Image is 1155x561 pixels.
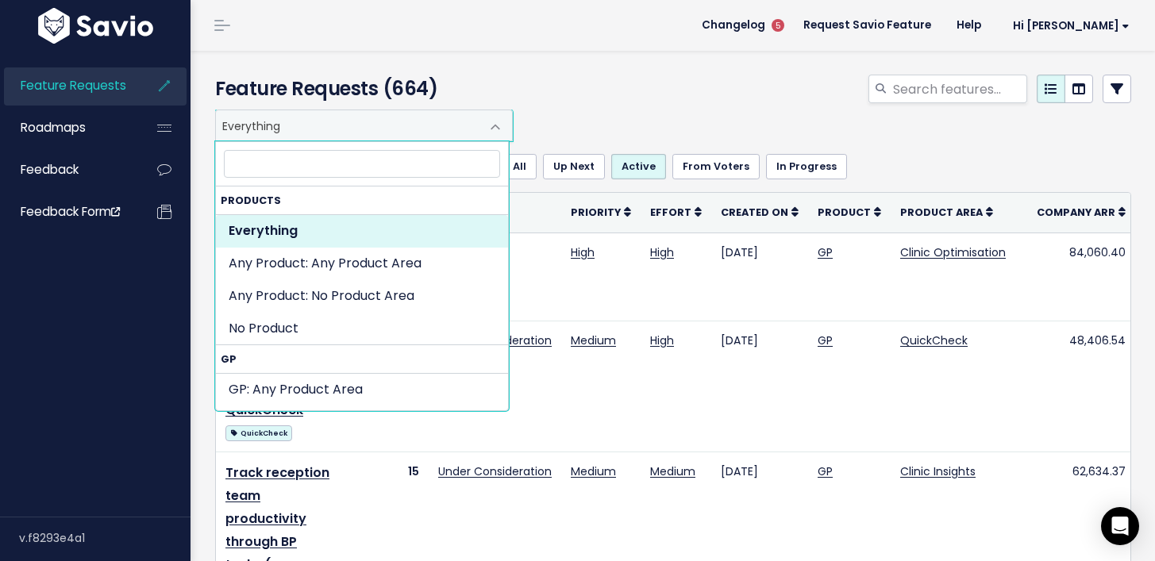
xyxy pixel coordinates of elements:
li: Any Product: Any Product Area [216,248,508,280]
span: QuickCheck [225,425,292,441]
span: Everything [216,110,480,140]
span: Company ARR [1037,206,1115,219]
li: Everything [216,215,508,248]
a: Company ARR [1037,204,1126,220]
a: High [650,244,674,260]
td: [DATE] [711,321,808,451]
ul: Filter feature requests [215,154,1131,179]
a: Feedback [4,152,132,188]
a: Medium [650,463,695,479]
li: GP: Any Product Area [216,374,508,406]
a: Help [944,13,994,37]
a: Up Next [543,154,605,179]
a: Product [818,204,881,220]
a: In Progress [766,154,847,179]
div: Open Intercom Messenger [1101,507,1139,545]
a: Active [611,154,666,179]
li: Products [216,186,508,345]
td: 84,060.40 [1027,232,1135,321]
span: Feedback [21,161,79,178]
a: Under Consideration [438,463,552,479]
a: Request Savio Feature [791,13,944,37]
a: Product Area [900,204,993,220]
a: Priority [571,204,631,220]
span: Feedback form [21,203,120,220]
span: Product Area [900,206,983,219]
span: Product [818,206,871,219]
li: No Product [216,313,508,345]
a: High [650,332,674,348]
span: Created On [721,206,788,219]
li: Any Product: No Product Area [216,280,508,313]
a: Feedback form [4,194,132,230]
a: Hi [PERSON_NAME] [994,13,1142,38]
strong: Products [216,186,508,214]
span: Roadmaps [21,119,86,136]
a: High [571,244,595,260]
span: Hi [PERSON_NAME] [1013,20,1130,32]
a: GP [818,332,833,348]
td: 48,406.54 [1027,321,1135,451]
div: v.f8293e4a1 [19,517,191,559]
span: 5 [772,19,784,32]
a: GP [818,463,833,479]
li: GP: No Product Area [216,406,508,439]
span: Feature Requests [21,77,126,94]
a: QuickCheck [900,332,968,348]
a: GP [818,244,833,260]
span: Priority [571,206,621,219]
a: Feature Requests [4,67,132,104]
a: Roadmaps [4,110,132,146]
a: Created On [721,204,799,220]
h4: Feature Requests (664) [215,75,505,103]
td: [DATE] [711,232,808,321]
a: From Voters [672,154,760,179]
strong: GP [216,345,508,373]
img: logo-white.9d6f32f41409.svg [34,8,157,44]
a: Effort [650,204,702,220]
a: All [502,154,537,179]
input: Search features... [891,75,1027,103]
a: Medium [571,463,616,479]
a: QuickCheck [225,422,292,442]
a: Clinic Insights [900,463,976,479]
a: Clinic Optimisation [900,244,1006,260]
span: Everything [215,110,513,141]
span: Effort [650,206,691,219]
a: Medium [571,332,616,348]
span: Changelog [702,20,765,31]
